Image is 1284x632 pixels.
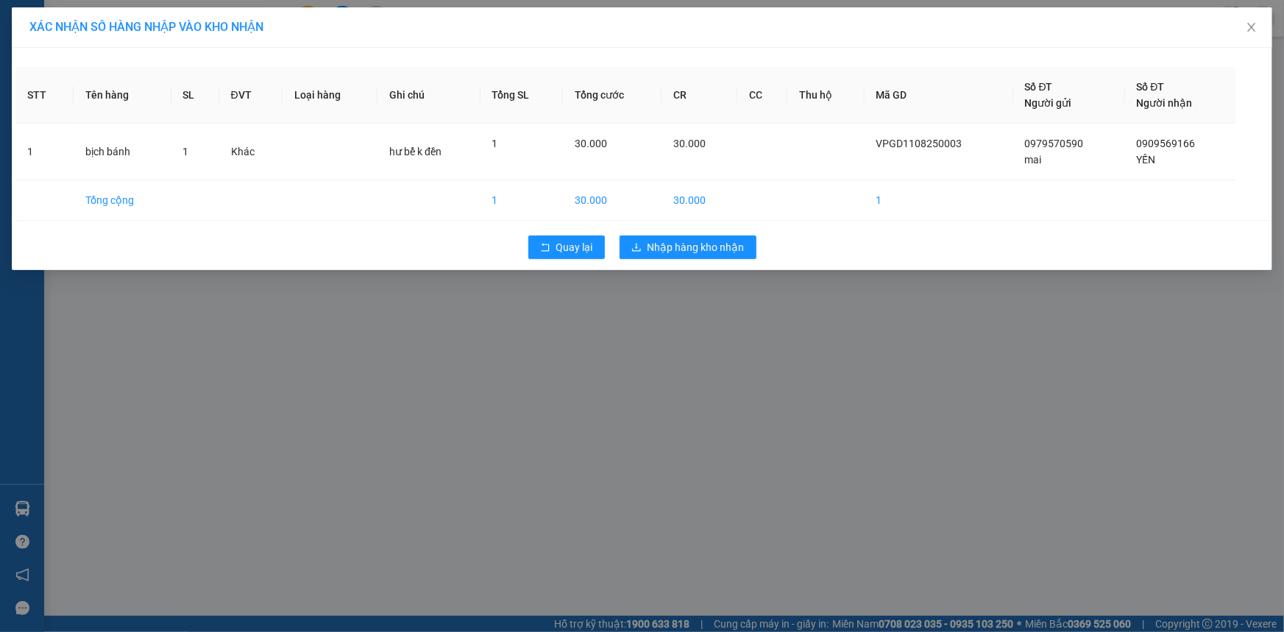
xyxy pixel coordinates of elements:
span: 0979570590 [1025,138,1084,149]
span: rollback [540,242,550,254]
span: Quay lại [556,239,593,255]
span: Người nhận [1137,97,1193,109]
th: Tổng cước [563,67,661,124]
span: Số ĐT [1025,81,1053,93]
td: Khác [219,124,283,180]
th: CR [661,67,737,124]
span: 30.000 [575,138,607,149]
span: Số ĐT [1137,81,1165,93]
th: Mã GD [865,67,1013,124]
td: 30.000 [563,180,661,221]
button: Close [1231,7,1272,49]
button: downloadNhập hàng kho nhận [620,235,756,259]
span: 30.000 [673,138,706,149]
span: VPGD1108250003 [876,138,962,149]
span: close [1246,21,1258,33]
th: ĐVT [219,67,283,124]
span: Nhập hàng kho nhận [648,239,745,255]
td: Tổng cộng [74,180,171,221]
td: 1 [480,180,564,221]
span: download [631,242,642,254]
td: 1 [865,180,1013,221]
td: 1 [15,124,74,180]
span: XÁC NHẬN SỐ HÀNG NHẬP VÀO KHO NHẬN [29,20,263,34]
th: Ghi chú [377,67,480,124]
span: 1 [492,138,498,149]
span: 1 [183,146,189,157]
th: Tổng SL [480,67,564,124]
td: 30.000 [661,180,737,221]
td: bịch bánh [74,124,171,180]
span: Người gửi [1025,97,1072,109]
span: YẾN [1137,154,1156,166]
span: hư bể k đền [389,146,441,157]
button: rollbackQuay lại [528,235,605,259]
th: Thu hộ [787,67,864,124]
span: 0909569166 [1137,138,1196,149]
th: Loại hàng [283,67,377,124]
span: mai [1025,154,1042,166]
th: STT [15,67,74,124]
th: SL [171,67,219,124]
th: CC [737,67,787,124]
th: Tên hàng [74,67,171,124]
